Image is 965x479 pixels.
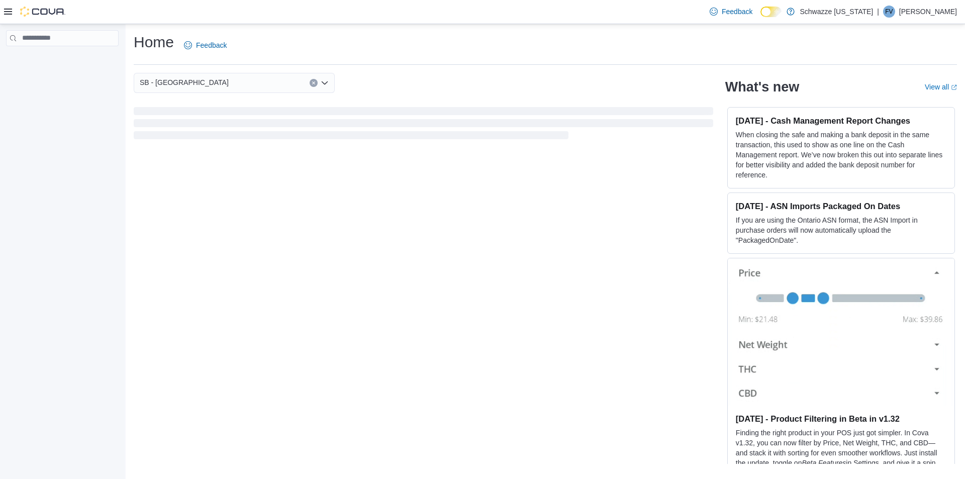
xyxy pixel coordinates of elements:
a: Feedback [706,2,756,22]
a: View allExternal link [925,83,957,91]
p: When closing the safe and making a bank deposit in the same transaction, this used to show as one... [736,130,946,180]
em: Beta Features [802,459,846,467]
h3: [DATE] - ASN Imports Packaged On Dates [736,201,946,211]
span: Feedback [196,40,227,50]
p: Finding the right product in your POS just got simpler. In Cova v1.32, you can now filter by Pric... [736,428,946,478]
h3: [DATE] - Product Filtering in Beta in v1.32 [736,414,946,424]
span: Dark Mode [760,17,761,18]
nav: Complex example [6,48,119,72]
span: FV [885,6,893,18]
p: Schwazze [US_STATE] [800,6,873,18]
p: [PERSON_NAME] [899,6,957,18]
a: Feedback [180,35,231,55]
h1: Home [134,32,174,52]
p: | [877,6,879,18]
span: SB - [GEOGRAPHIC_DATA] [140,76,229,88]
div: Franco Vert [883,6,895,18]
h3: [DATE] - Cash Management Report Changes [736,116,946,126]
input: Dark Mode [760,7,782,17]
span: Feedback [722,7,752,17]
h2: What's new [725,79,799,95]
img: Cova [20,7,65,17]
button: Clear input [310,79,318,87]
span: Loading [134,109,713,141]
svg: External link [951,84,957,90]
p: If you are using the Ontario ASN format, the ASN Import in purchase orders will now automatically... [736,215,946,245]
button: Open list of options [321,79,329,87]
